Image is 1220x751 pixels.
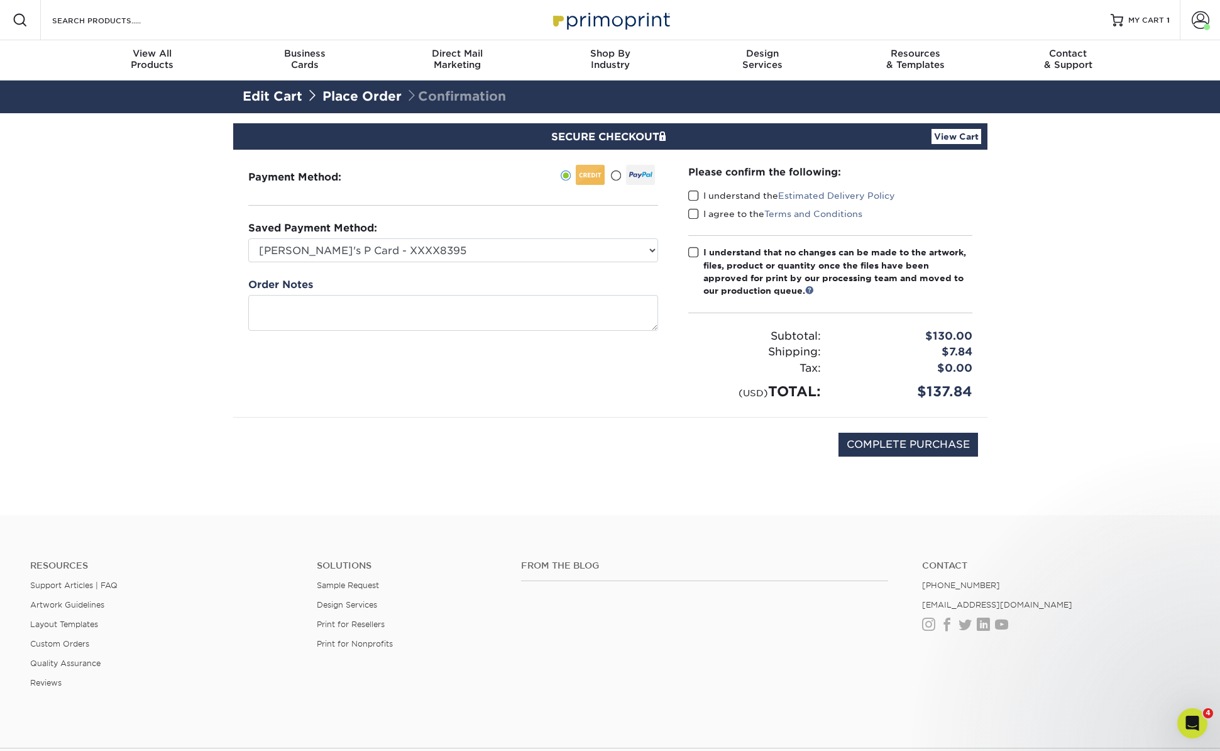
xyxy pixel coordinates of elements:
[317,639,393,648] a: Print for Nonprofits
[534,48,686,59] span: Shop By
[778,191,895,201] a: Estimated Delivery Policy
[686,48,839,70] div: Services
[679,344,830,360] div: Shipping:
[534,48,686,70] div: Industry
[317,560,503,571] h4: Solutions
[51,13,173,28] input: SEARCH PRODUCTS.....
[931,129,981,144] a: View Cart
[30,560,298,571] h4: Resources
[764,209,862,219] a: Terms and Conditions
[381,40,534,81] a: Direct MailMarketing
[248,221,377,236] label: Saved Payment Method:
[76,40,229,81] a: View AllProducts
[688,189,895,202] label: I understand the
[679,328,830,345] div: Subtotal:
[76,48,229,59] span: View All
[703,246,972,298] div: I understand that no changes can be made to the artwork, files, product or quantity once the file...
[1177,708,1207,738] iframe: Intercom live chat
[551,131,669,143] span: SECURE CHECKOUT
[317,581,379,590] a: Sample Request
[30,620,98,629] a: Layout Templates
[922,560,1190,571] a: Contact
[381,48,534,59] span: Direct Mail
[243,89,302,104] a: Edit Cart
[992,48,1145,59] span: Contact
[248,277,313,292] label: Order Notes
[547,6,673,33] img: Primoprint
[228,48,381,59] span: Business
[76,48,229,70] div: Products
[830,344,982,360] div: $7.84
[839,48,992,70] div: & Templates
[688,165,972,179] div: Please confirm the following:
[992,48,1145,70] div: & Support
[317,620,385,629] a: Print for Resellers
[30,581,118,590] a: Support Articles | FAQ
[922,581,1000,590] a: [PHONE_NUMBER]
[322,89,402,104] a: Place Order
[30,600,104,609] a: Artwork Guidelines
[686,48,839,59] span: Design
[688,208,862,220] label: I agree to the
[679,381,830,402] div: TOTAL:
[30,639,89,648] a: Custom Orders
[521,560,888,571] h4: From the Blog
[838,433,978,457] input: COMPLETE PURCHASE
[228,48,381,70] div: Cards
[839,40,992,81] a: Resources& Templates
[679,360,830,377] div: Tax:
[248,171,372,183] h3: Payment Method:
[839,48,992,59] span: Resources
[243,433,305,470] img: DigiCert Secured Site Seal
[30,678,62,687] a: Reviews
[381,48,534,70] div: Marketing
[922,600,1072,609] a: [EMAIL_ADDRESS][DOMAIN_NAME]
[30,659,101,668] a: Quality Assurance
[830,360,982,377] div: $0.00
[228,40,381,81] a: BusinessCards
[1167,16,1170,25] span: 1
[686,40,839,81] a: DesignServices
[317,600,377,609] a: Design Services
[830,381,982,402] div: $137.84
[1128,15,1164,26] span: MY CART
[830,328,982,345] div: $130.00
[1203,708,1213,718] span: 4
[739,387,768,398] small: (USD)
[3,713,107,747] iframe: Google Customer Reviews
[534,40,686,81] a: Shop ByIndustry
[405,89,506,104] span: Confirmation
[992,40,1145,81] a: Contact& Support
